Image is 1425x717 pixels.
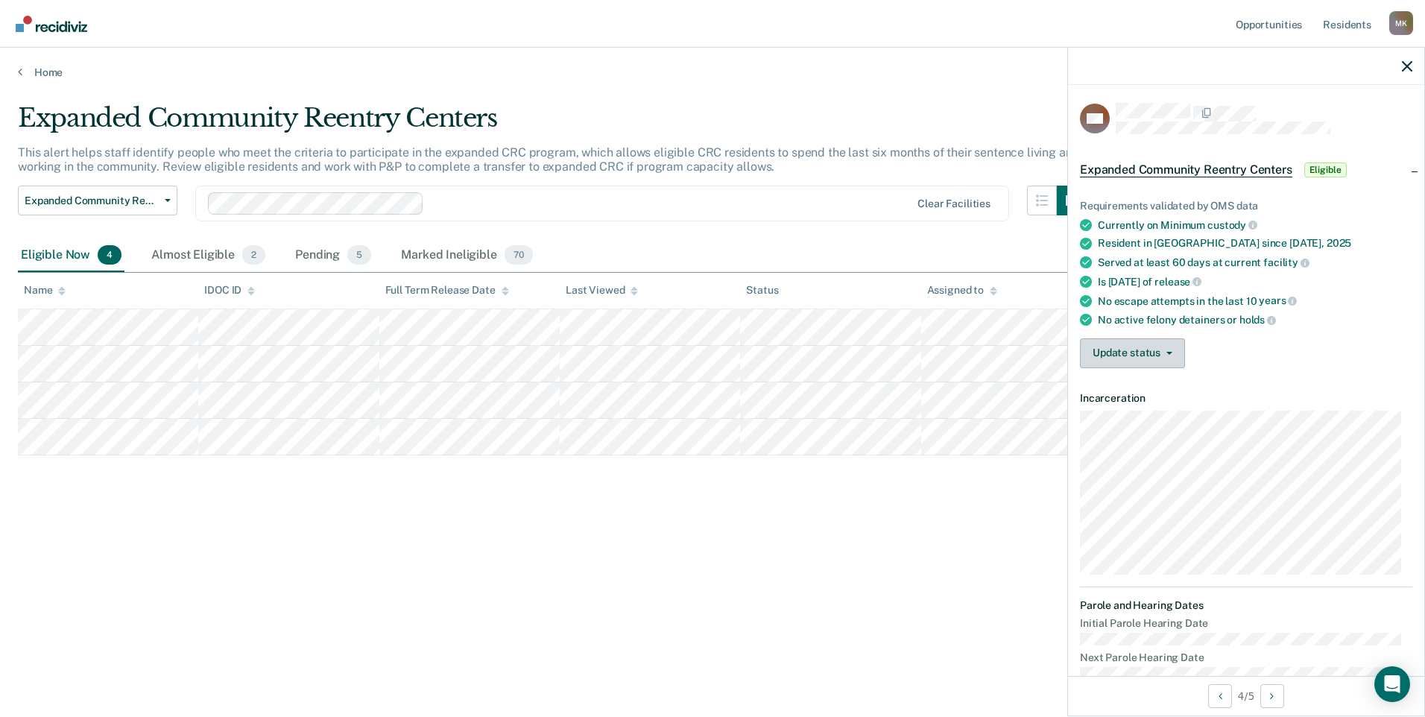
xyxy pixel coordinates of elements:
[1260,684,1284,708] button: Next Opportunity
[1080,617,1412,630] dt: Initial Parole Hearing Date
[1098,275,1412,288] div: Is [DATE] of
[385,284,509,297] div: Full Term Release Date
[18,66,1407,79] a: Home
[1259,294,1297,306] span: years
[1068,146,1424,194] div: Expanded Community Reentry CentersEligible
[1208,684,1232,708] button: Previous Opportunity
[242,245,265,265] span: 2
[1374,666,1410,702] div: Open Intercom Messenger
[98,245,121,265] span: 4
[1239,314,1276,326] span: holds
[1080,162,1292,177] span: Expanded Community Reentry Centers
[746,284,778,297] div: Status
[1389,11,1413,35] div: M K
[148,239,268,272] div: Almost Eligible
[1098,294,1412,308] div: No escape attempts in the last 10
[18,103,1087,145] div: Expanded Community Reentry Centers
[347,245,371,265] span: 5
[1154,276,1201,288] span: release
[18,239,124,272] div: Eligible Now
[1263,256,1309,268] span: facility
[25,195,159,207] span: Expanded Community Reentry Centers
[1080,651,1412,664] dt: Next Parole Hearing Date
[1068,676,1424,716] div: 4 / 5
[204,284,255,297] div: IDOC ID
[1207,219,1257,231] span: custody
[1080,599,1412,612] dt: Parole and Hearing Dates
[1080,392,1412,405] dt: Incarceration
[292,239,374,272] div: Pending
[1080,200,1412,212] div: Requirements validated by OMS data
[1080,338,1185,368] button: Update status
[505,245,533,265] span: 70
[24,284,66,297] div: Name
[927,284,997,297] div: Assigned to
[18,145,1079,174] p: This alert helps staff identify people who meet the criteria to participate in the expanded CRC p...
[16,16,87,32] img: Recidiviz
[1098,237,1412,250] div: Resident in [GEOGRAPHIC_DATA] since [DATE],
[1098,313,1412,326] div: No active felony detainers or
[1098,218,1412,232] div: Currently on Minimum
[566,284,638,297] div: Last Viewed
[1389,11,1413,35] button: Profile dropdown button
[1304,162,1347,177] span: Eligible
[1327,237,1351,249] span: 2025
[917,198,990,210] div: Clear facilities
[1098,256,1412,269] div: Served at least 60 days at current
[398,239,535,272] div: Marked Ineligible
